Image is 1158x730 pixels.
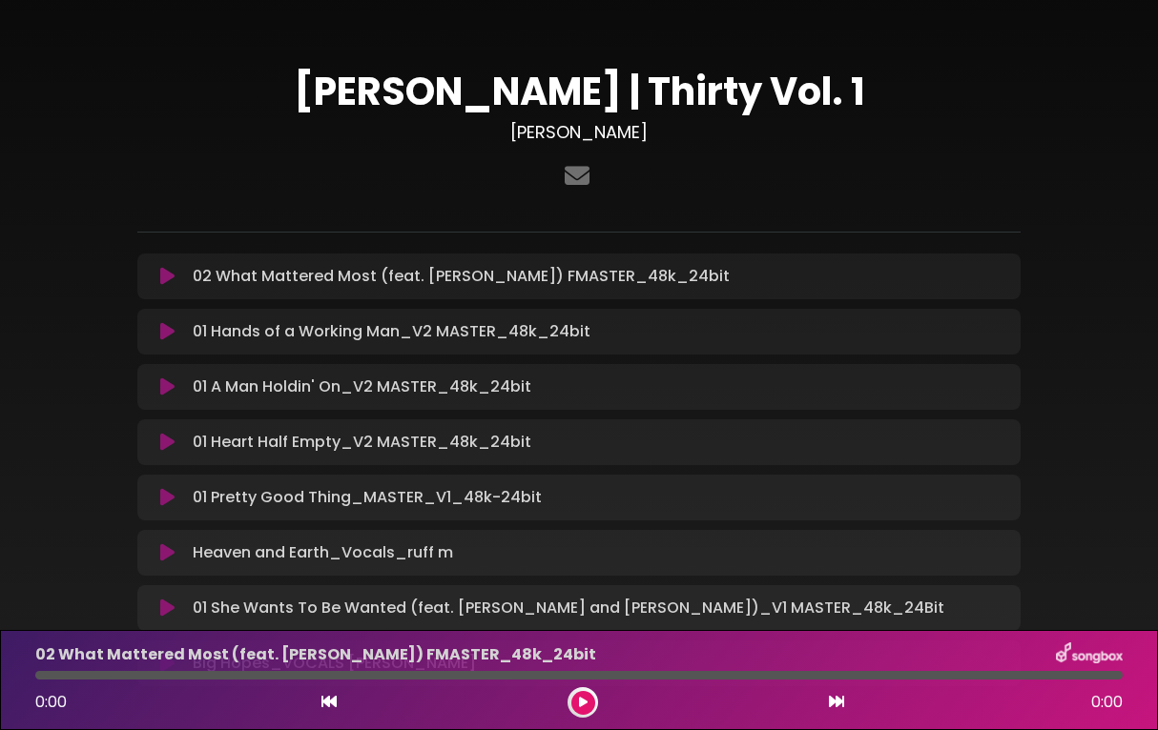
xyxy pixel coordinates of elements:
h1: [PERSON_NAME] | Thirty Vol. 1 [137,69,1021,114]
p: Heaven and Earth_Vocals_ruff m [193,541,453,564]
img: songbox-logo-white.png [1056,642,1123,667]
h3: [PERSON_NAME] [137,122,1021,143]
p: 01 She Wants To Be Wanted (feat. [PERSON_NAME] and [PERSON_NAME])_V1 MASTER_48k_24Bit [193,597,944,619]
span: 0:00 [35,691,67,713]
p: 01 A Man Holdin' On_V2 MASTER_48k_24bit [193,375,531,398]
p: 02 What Mattered Most (feat. [PERSON_NAME]) FMASTER_48k_24bit [35,643,596,666]
p: 01 Hands of a Working Man_V2 MASTER_48k_24bit [193,320,590,343]
p: 02 What Mattered Most (feat. [PERSON_NAME]) FMASTER_48k_24bit [193,265,730,288]
span: 0:00 [1091,691,1123,714]
p: 01 Heart Half Empty_V2 MASTER_48k_24bit [193,431,531,454]
p: 01 Pretty Good Thing_MASTER_V1_48k-24bit [193,486,542,509]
